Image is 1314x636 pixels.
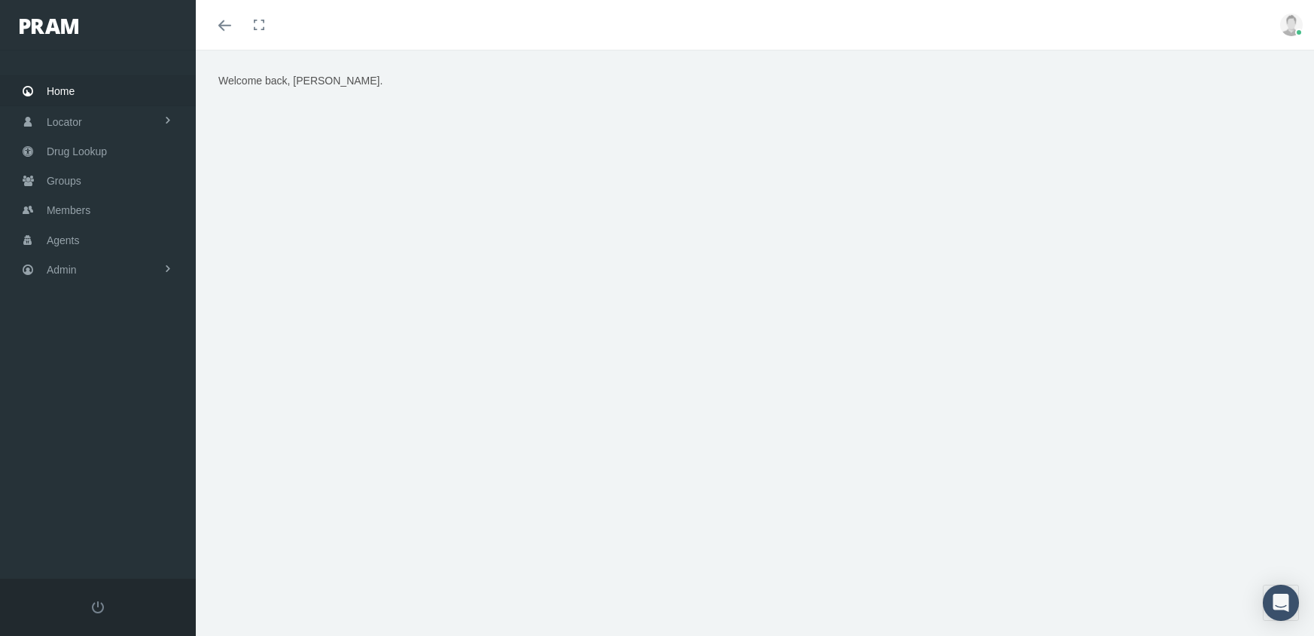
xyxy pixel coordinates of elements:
[47,108,82,136] span: Locator
[218,75,383,87] span: Welcome back, [PERSON_NAME].
[47,77,75,105] span: Home
[1263,585,1299,621] div: Open Intercom Messenger
[1280,14,1303,36] img: user-placeholder.jpg
[47,137,107,166] span: Drug Lookup
[47,167,81,195] span: Groups
[20,19,78,34] img: PRAM_20_x_78.png
[47,196,90,225] span: Members
[47,255,77,284] span: Admin
[47,226,80,255] span: Agents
